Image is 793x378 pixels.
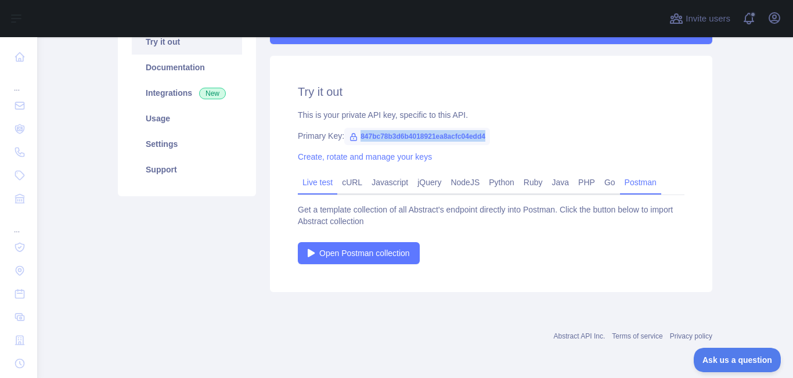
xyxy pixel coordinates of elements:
div: ... [9,70,28,93]
div: Get a template collection of all Abstract's endpoint directly into Postman. Click the button belo... [298,204,684,227]
a: Usage [132,106,242,131]
div: Primary Key: [298,130,684,142]
div: ... [9,211,28,235]
a: PHP [574,173,600,192]
div: This is your private API key, specific to this API. [298,109,684,121]
iframe: Toggle Customer Support [694,348,781,372]
a: Try it out [132,29,242,55]
h2: Try it out [298,84,684,100]
a: Open Postman collection [298,242,420,264]
a: Postman [620,173,661,192]
a: Ruby [519,173,547,192]
span: 847bc78b3d6b4018921ea8acfc04edd4 [344,128,490,145]
a: Go [600,173,620,192]
a: Support [132,157,242,182]
a: Documentation [132,55,242,80]
a: Settings [132,131,242,157]
a: jQuery [413,173,446,192]
a: Integrations New [132,80,242,106]
a: Python [484,173,519,192]
a: Abstract API Inc. [554,332,605,340]
a: Java [547,173,574,192]
a: Live test [298,173,337,192]
a: NodeJS [446,173,484,192]
a: Create, rotate and manage your keys [298,152,432,161]
a: cURL [337,173,367,192]
button: Invite users [667,9,733,28]
a: Javascript [367,173,413,192]
span: Open Postman collection [319,247,410,259]
a: Privacy policy [670,332,712,340]
a: Terms of service [612,332,662,340]
span: Invite users [686,12,730,26]
span: New [199,88,226,99]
